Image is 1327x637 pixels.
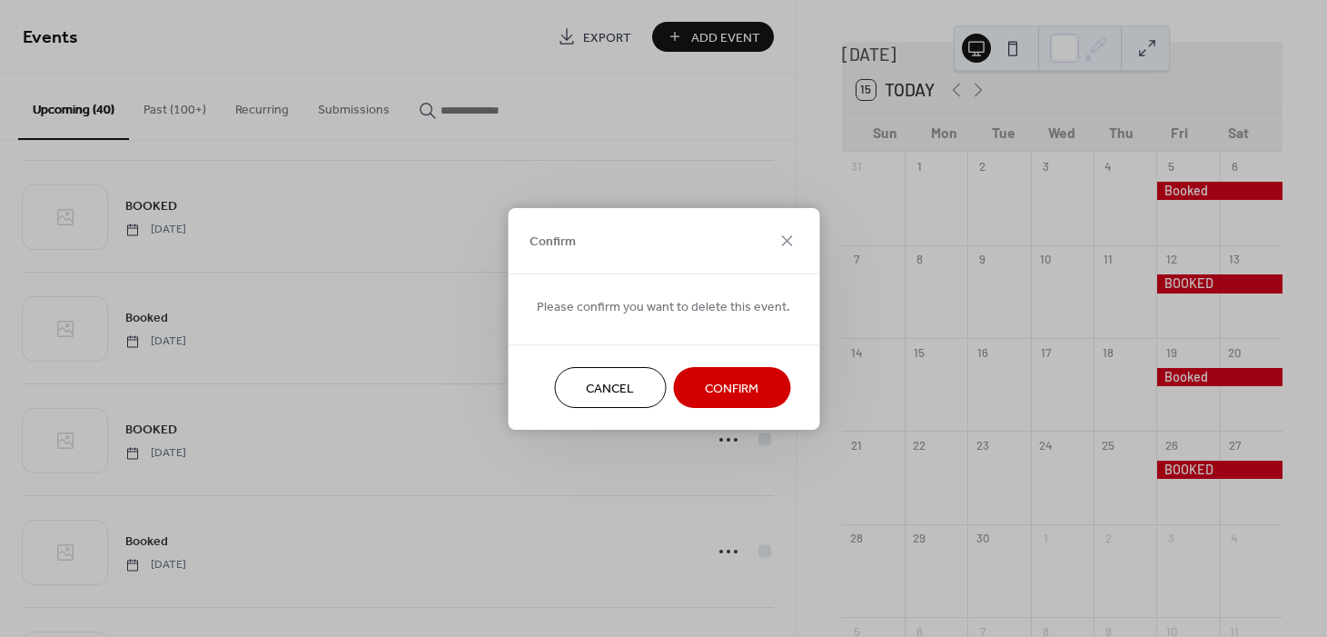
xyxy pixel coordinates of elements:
span: Confirm [705,379,758,398]
button: Confirm [673,367,790,408]
button: Cancel [554,367,666,408]
span: Cancel [586,379,634,398]
span: Please confirm you want to delete this event. [537,297,790,316]
span: Confirm [530,233,576,252]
